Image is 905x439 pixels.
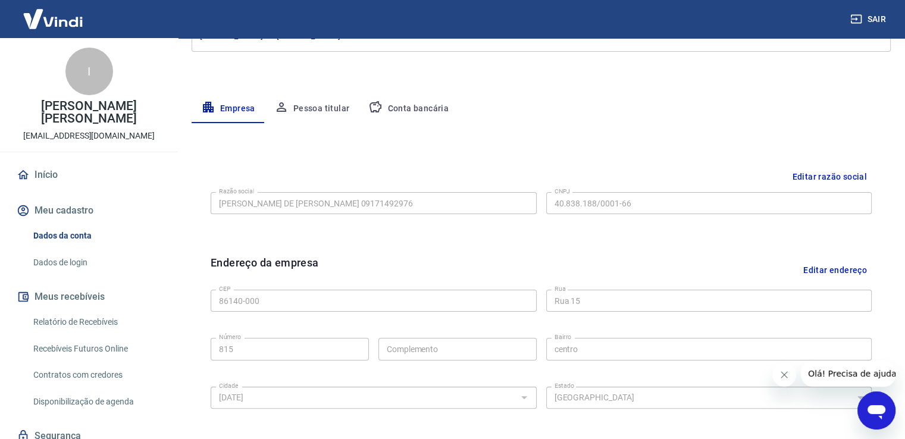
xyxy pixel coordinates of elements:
[65,48,113,95] div: I
[798,255,872,285] button: Editar endereço
[14,1,92,37] img: Vindi
[29,310,164,334] a: Relatório de Recebíveis
[265,95,359,123] button: Pessoa titular
[787,166,872,188] button: Editar razão social
[555,333,571,341] label: Bairro
[29,390,164,414] a: Disponibilização de agenda
[219,284,230,293] label: CEP
[29,250,164,275] a: Dados de login
[192,95,265,123] button: Empresa
[211,255,319,285] h6: Endereço da empresa
[555,187,570,196] label: CNPJ
[219,333,241,341] label: Número
[14,284,164,310] button: Meus recebíveis
[29,224,164,248] a: Dados da conta
[857,391,895,429] iframe: Botão para abrir a janela de mensagens
[772,363,796,387] iframe: Fechar mensagem
[214,390,513,405] input: Digite aqui algumas palavras para buscar a cidade
[7,8,100,18] span: Olá! Precisa de ajuda?
[555,381,574,390] label: Estado
[29,337,164,361] a: Recebíveis Futuros Online
[10,100,168,125] p: [PERSON_NAME] [PERSON_NAME]
[14,162,164,188] a: Início
[23,130,155,142] p: [EMAIL_ADDRESS][DOMAIN_NAME]
[219,381,238,390] label: Cidade
[29,363,164,387] a: Contratos com credores
[219,187,254,196] label: Razão social
[359,95,458,123] button: Conta bancária
[14,197,164,224] button: Meu cadastro
[555,284,566,293] label: Rua
[801,360,895,387] iframe: Mensagem da empresa
[848,8,891,30] button: Sair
